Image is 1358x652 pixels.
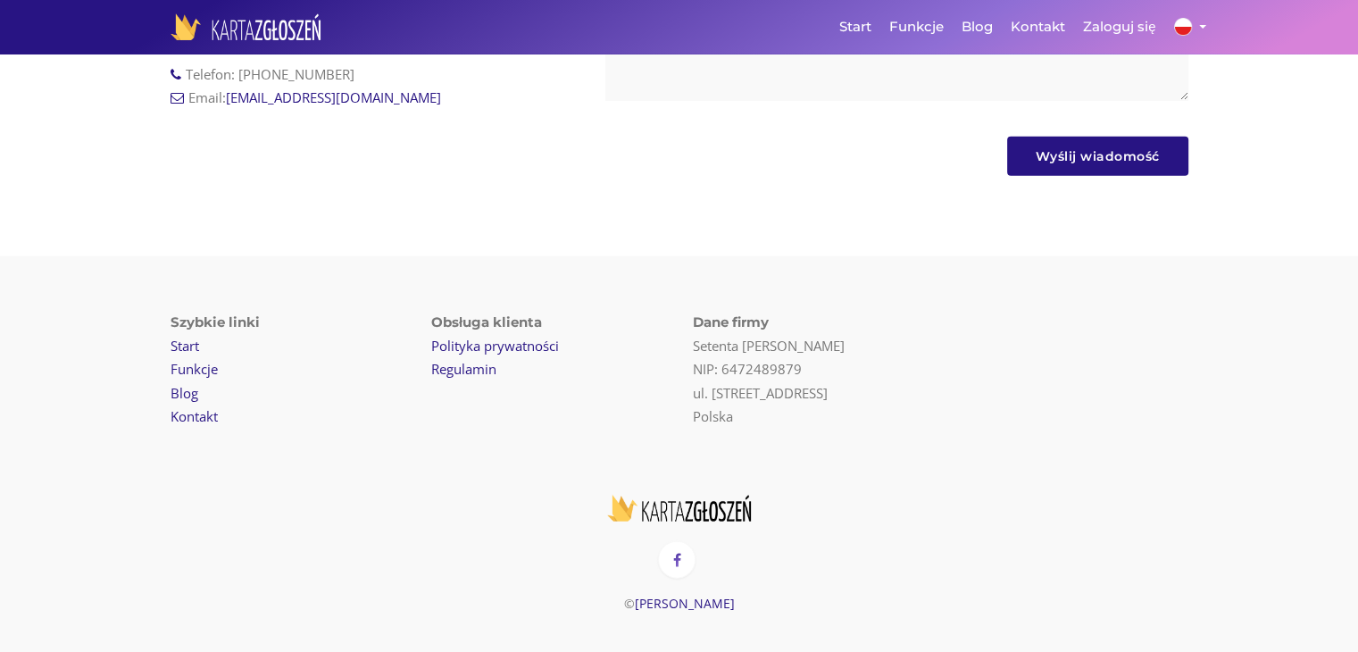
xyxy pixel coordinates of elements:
a: Polityka prywatności [431,337,559,355]
a: Kontakt [171,407,218,425]
strong: Dane firmy [693,313,769,330]
img: logo [171,13,321,40]
img: language pl [1174,18,1192,36]
img: footer logo [607,495,752,522]
li: ul. [STREET_ADDRESS] [693,381,1188,405]
a: Start [171,337,199,355]
li: Polska [693,405,1188,428]
a: [EMAIL_ADDRESS][DOMAIN_NAME] [226,88,441,106]
li: NIP: 6472489879 [693,357,1188,380]
a: [PERSON_NAME] [635,595,735,612]
strong: Szybkie linki [171,313,260,330]
li: Telefon: [PHONE_NUMBER] [171,63,579,86]
span: Email: [188,88,441,106]
p: © [157,592,1202,615]
a: Regulamin [431,360,496,378]
a: Funkcje [171,360,218,378]
a: Blog [171,384,198,402]
button: Wyślij wiadomość [1007,137,1188,176]
strong: Obsługa klienta [431,313,542,330]
p: Setenta [PERSON_NAME] [693,334,1188,357]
